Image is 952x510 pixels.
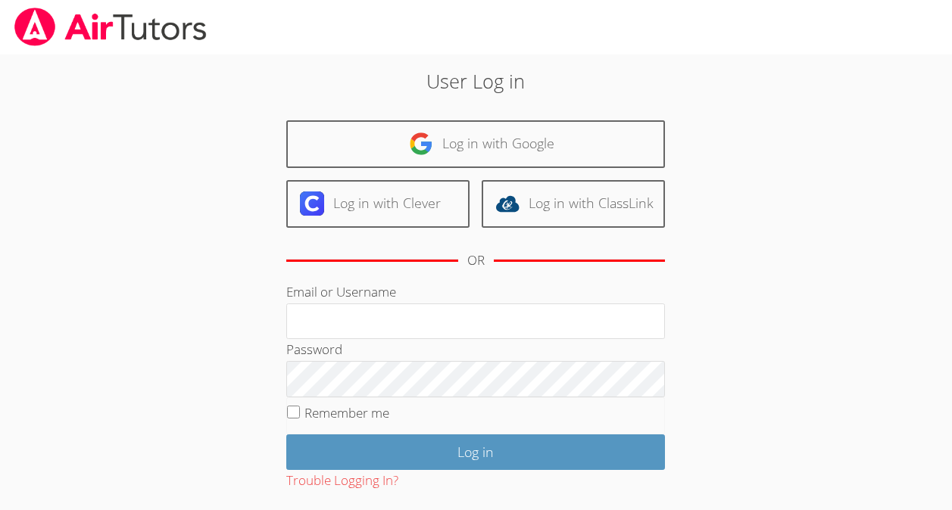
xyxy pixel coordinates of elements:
h2: User Log in [219,67,733,95]
img: clever-logo-6eab21bc6e7a338710f1a6ff85c0baf02591cd810cc4098c63d3a4b26e2feb20.svg [300,191,324,216]
input: Log in [286,434,665,470]
img: classlink-logo-d6bb404cc1216ec64c9a2012d9dc4662098be43eaf13dc465df04b49fa7ab582.svg [495,191,520,216]
div: OR [467,250,485,272]
label: Email or Username [286,283,396,300]
button: Trouble Logging In? [286,470,398,492]
label: Remember me [304,404,389,421]
img: airtutors_banner-c4298cdbf04f3fff15de1276eac7730deb9818008684d7c2e4769d2f7ddbe033.png [13,8,208,46]
a: Log in with Clever [286,180,470,228]
img: google-logo-50288ca7cdecda66e5e0955fdab243c47b7ad437acaf1139b6f446037453330a.svg [409,132,433,156]
a: Log in with Google [286,120,665,168]
label: Password [286,341,342,358]
a: Log in with ClassLink [482,180,665,228]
